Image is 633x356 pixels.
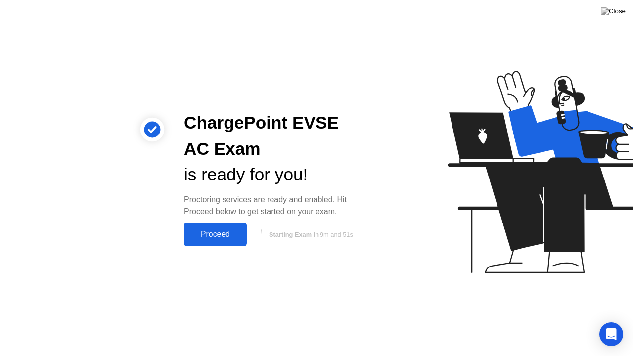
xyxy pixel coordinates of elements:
div: is ready for you! [184,162,368,188]
button: Proceed [184,222,247,246]
img: Close [601,7,626,15]
div: Proctoring services are ready and enabled. Hit Proceed below to get started on your exam. [184,194,368,218]
div: ChargePoint EVSE AC Exam [184,110,368,162]
div: Open Intercom Messenger [599,322,623,346]
div: Proceed [187,230,244,239]
span: 9m and 51s [320,231,353,238]
button: Starting Exam in9m and 51s [252,225,368,244]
